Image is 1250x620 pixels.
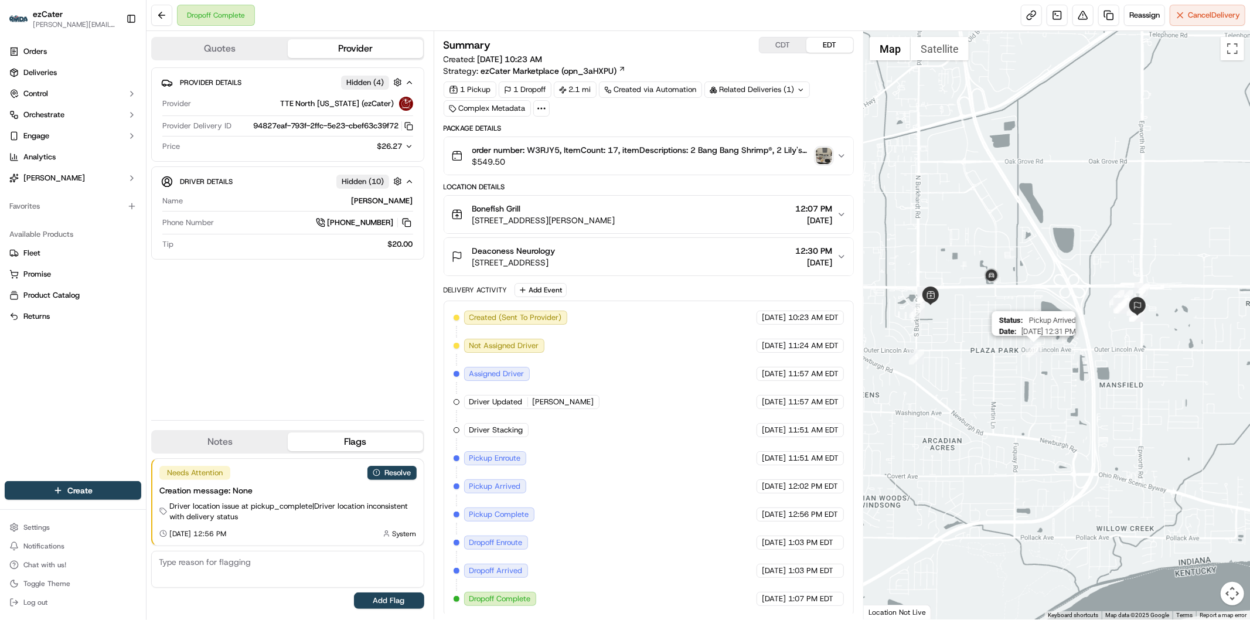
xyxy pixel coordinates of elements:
span: Map data ©2025 Google [1105,612,1169,618]
span: Provider Details [180,78,241,87]
div: Related Deliveries (1) [704,81,810,98]
span: 11:24 AM EDT [788,340,839,351]
span: Dropoff Arrived [469,566,523,576]
span: Deliveries [23,67,57,78]
span: Phone Number [162,217,214,228]
span: Toggle Theme [23,579,70,588]
span: ezCater Marketplace (opn_3aHXPU) [481,65,617,77]
span: [DATE] [762,425,786,435]
button: Start new chat [199,115,213,130]
div: We're available if you need us! [40,124,148,133]
div: 15 [910,303,925,318]
button: Hidden (10) [336,174,405,189]
span: Settings [23,523,50,532]
a: Deliveries [5,63,141,82]
div: 27 [1114,298,1129,314]
button: Orchestrate [5,105,141,124]
span: Driver Details [180,177,233,186]
span: Driver Stacking [469,425,523,435]
div: 26 [1113,298,1129,313]
div: 5 [909,349,924,364]
span: Hidden ( 4 ) [346,77,384,88]
span: TTE North [US_STATE] (ezCater) [280,98,394,109]
span: Product Catalog [23,290,80,301]
button: Fleet [5,244,141,263]
div: Package Details [444,124,854,133]
span: 11:51 AM EDT [788,425,839,435]
span: 10:23 AM EDT [788,312,839,323]
span: [PHONE_NUMBER] [328,217,394,228]
span: Chat with us! [23,560,66,570]
span: Provider Delivery ID [162,121,231,131]
span: [DATE] [762,397,786,407]
span: [DATE] [762,481,786,492]
span: [DATE] [762,594,786,604]
button: Provider [288,39,423,58]
div: Delivery Activity [444,285,508,295]
span: Pylon [117,199,142,207]
a: Fleet [9,248,137,258]
img: 1736555255976-a54dd68f-1ca7-489b-9aae-adbdc363a1c4 [12,112,33,133]
span: Deaconess Neurology [472,245,556,257]
span: 11:57 AM EDT [788,369,839,379]
button: photo_proof_of_delivery image [816,148,832,164]
button: Settings [5,519,141,536]
span: Provider [162,98,191,109]
a: [PHONE_NUMBER] [316,216,413,229]
button: Chat with us! [5,557,141,573]
div: 1 Pickup [444,81,496,98]
h3: Summary [444,40,491,50]
span: order number: W3RJY5, ItemCount: 17, itemDescriptions: 2 Bang Bang Shrimp®, 2 Lily's Chicken®, 2 ... [472,144,811,156]
span: Driver location issue at pickup_complete | Driver location inconsistent with delivery status [169,501,417,522]
div: 28 [1127,301,1142,316]
a: Returns [9,311,137,322]
span: [DATE] [762,509,786,520]
div: [PERSON_NAME] [188,196,413,206]
span: Name [162,196,183,206]
div: 1 Dropoff [499,81,551,98]
div: 6 [918,287,933,302]
span: Pickup Arrived [469,481,521,492]
button: Create [5,481,141,500]
button: Bonefish Grill[STREET_ADDRESS][PERSON_NAME]12:07 PM[DATE] [444,196,853,233]
span: Reassign [1129,10,1160,21]
span: Create [67,485,93,496]
div: Start new chat [40,112,192,124]
span: [DATE] 12:31 PM [1021,327,1076,336]
span: Pickup Enroute [469,453,521,464]
button: Toggle fullscreen view [1221,37,1244,60]
button: ezCater [33,8,63,20]
a: Promise [9,269,137,280]
div: Location Details [444,182,854,192]
span: Price [162,141,180,152]
span: 11:57 AM EDT [788,397,839,407]
button: CDT [759,38,806,53]
span: Created (Sent To Provider) [469,312,562,323]
a: Analytics [5,148,141,166]
span: Analytics [23,152,56,162]
a: Created via Automation [599,81,702,98]
button: Add Flag [354,592,424,609]
span: [DATE] [762,340,786,351]
span: Engage [23,131,49,141]
div: $20.00 [178,239,413,250]
span: $26.27 [377,141,403,151]
span: Not Assigned Driver [469,340,539,351]
span: [STREET_ADDRESS][PERSON_NAME] [472,214,615,226]
span: [DATE] [762,453,786,464]
img: ezCater [9,15,28,23]
button: Driver DetailsHidden (10) [161,172,414,191]
a: Open this area in Google Maps (opens a new window) [867,604,905,619]
button: Quotes [152,39,288,58]
a: Report a map error [1200,612,1246,618]
span: Assigned Driver [469,369,524,379]
button: Log out [5,594,141,611]
button: EDT [806,38,853,53]
div: Available Products [5,225,141,244]
span: 12:30 PM [795,245,832,257]
button: order number: W3RJY5, ItemCount: 17, itemDescriptions: 2 Bang Bang Shrimp®, 2 Lily's Chicken®, 2 ... [444,137,853,175]
span: [DATE] 10:23 AM [478,54,543,64]
span: Orders [23,46,47,57]
div: 📗 [12,171,21,180]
